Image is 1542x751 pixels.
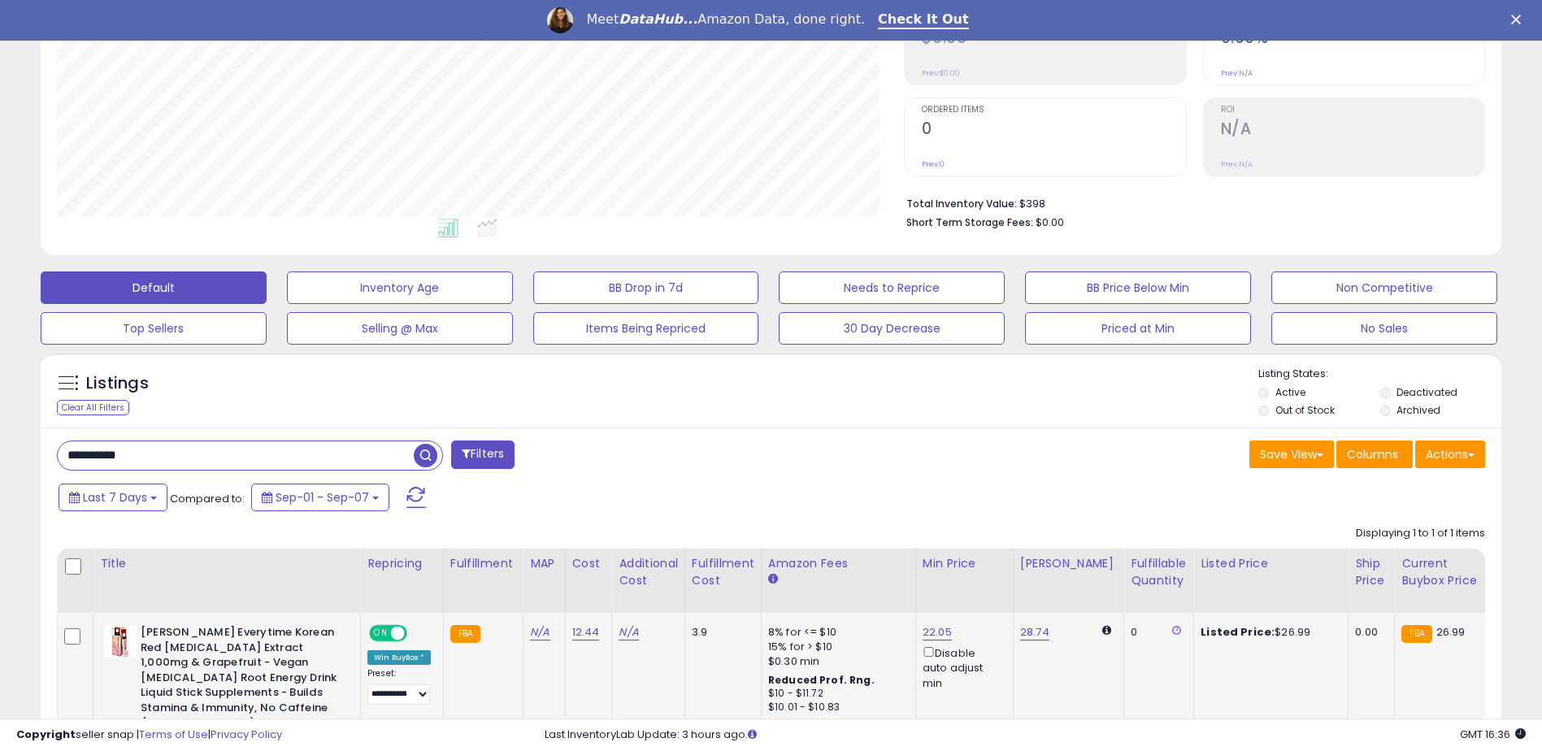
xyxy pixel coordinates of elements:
[16,727,76,742] strong: Copyright
[768,640,903,654] div: 15% for > $10
[1356,526,1485,541] div: Displaying 1 to 1 of 1 items
[57,400,129,415] div: Clear All Filters
[59,484,167,511] button: Last 7 Days
[1460,727,1526,742] span: 2025-09-15 16:36 GMT
[547,7,573,33] img: Profile image for Georgie
[619,624,638,640] a: N/A
[1396,403,1440,417] label: Archived
[1201,555,1341,572] div: Listed Price
[1221,159,1253,169] small: Prev: N/A
[768,654,903,669] div: $0.30 min
[1221,68,1253,78] small: Prev: N/A
[1511,15,1527,24] div: Close
[1025,271,1251,304] button: BB Price Below Min
[619,11,697,27] i: DataHub...
[1131,555,1187,589] div: Fulfillable Quantity
[170,491,245,506] span: Compared to:
[1221,119,1484,141] h2: N/A
[83,489,147,506] span: Last 7 Days
[141,625,338,735] b: [PERSON_NAME] Everytime Korean Red [MEDICAL_DATA] Extract 1,000mg & Grapefruit - Vegan [MEDICAL_D...
[923,555,1006,572] div: Min Price
[1221,106,1484,115] span: ROI
[1271,312,1497,345] button: No Sales
[367,650,431,665] div: Win BuyBox *
[139,727,208,742] a: Terms of Use
[1275,403,1335,417] label: Out of Stock
[768,701,903,714] div: $10.01 - $10.83
[1401,625,1431,643] small: FBA
[100,555,354,572] div: Title
[619,555,678,589] div: Additional Cost
[906,193,1473,212] li: $398
[779,271,1005,304] button: Needs to Reprice
[1396,385,1457,399] label: Deactivated
[1275,385,1305,399] label: Active
[779,312,1005,345] button: 30 Day Decrease
[572,624,600,640] a: 12.44
[768,625,903,640] div: 8% for <= $10
[922,106,1185,115] span: Ordered Items
[371,627,391,640] span: ON
[768,572,778,587] small: Amazon Fees.
[1025,312,1251,345] button: Priced at Min
[692,555,754,589] div: Fulfillment Cost
[287,271,513,304] button: Inventory Age
[86,372,149,395] h5: Listings
[1020,624,1049,640] a: 28.74
[922,68,960,78] small: Prev: $0.00
[768,555,909,572] div: Amazon Fees
[1355,625,1382,640] div: 0.00
[923,644,1001,691] div: Disable auto adjust min
[104,625,137,658] img: 41Y5PgzdQqL._SL40_.jpg
[878,11,969,29] a: Check It Out
[41,312,267,345] button: Top Sellers
[16,727,282,743] div: seller snap | |
[450,555,516,572] div: Fulfillment
[530,555,558,572] div: MAP
[768,687,903,701] div: $10 - $11.72
[1271,271,1497,304] button: Non Competitive
[405,627,431,640] span: OFF
[1355,555,1388,589] div: Ship Price
[287,312,513,345] button: Selling @ Max
[922,119,1185,141] h2: 0
[906,215,1033,229] b: Short Term Storage Fees:
[545,727,1526,743] div: Last InventoryLab Update: 3 hours ago.
[1336,441,1413,468] button: Columns
[1347,446,1398,462] span: Columns
[1131,625,1181,640] div: 0
[923,624,952,640] a: 22.05
[1020,555,1117,572] div: [PERSON_NAME]
[41,271,267,304] button: Default
[572,555,606,572] div: Cost
[1401,555,1485,589] div: Current Buybox Price
[450,625,480,643] small: FBA
[276,489,369,506] span: Sep-01 - Sep-07
[211,727,282,742] a: Privacy Policy
[533,312,759,345] button: Items Being Repriced
[692,625,749,640] div: 3.9
[1436,624,1466,640] span: 26.99
[1201,624,1275,640] b: Listed Price:
[1201,625,1336,640] div: $26.99
[1036,215,1064,230] span: $0.00
[768,673,875,687] b: Reduced Prof. Rng.
[1258,367,1501,382] p: Listing States:
[1415,441,1485,468] button: Actions
[451,441,515,469] button: Filters
[367,668,431,705] div: Preset:
[530,624,549,640] a: N/A
[251,484,389,511] button: Sep-01 - Sep-07
[533,271,759,304] button: BB Drop in 7d
[367,555,437,572] div: Repricing
[922,159,945,169] small: Prev: 0
[586,11,865,28] div: Meet Amazon Data, done right.
[906,197,1017,211] b: Total Inventory Value:
[1249,441,1334,468] button: Save View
